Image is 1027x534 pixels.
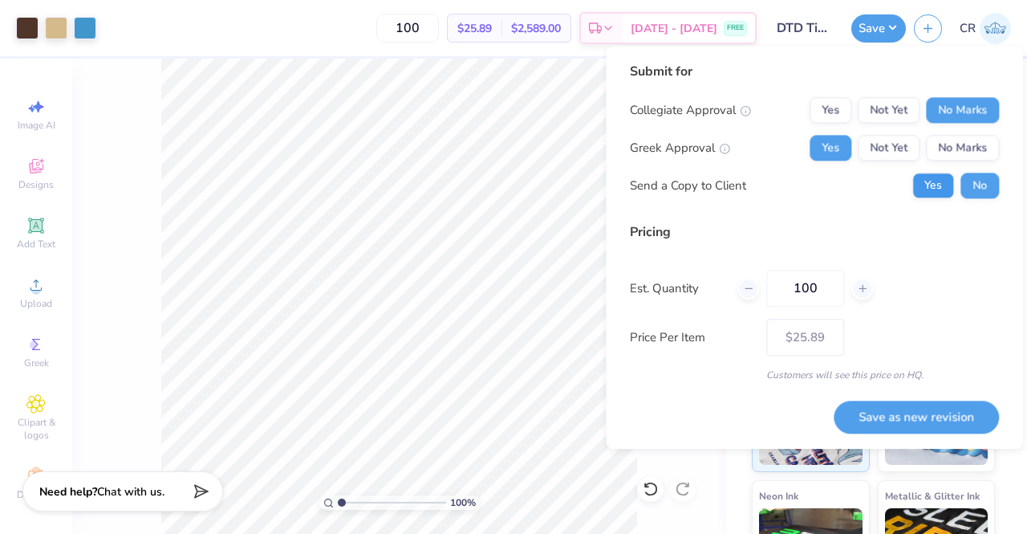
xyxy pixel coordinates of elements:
div: Collegiate Approval [630,101,751,120]
button: No Marks [926,97,999,123]
button: No [960,173,999,198]
input: – – [766,270,844,307]
div: Customers will see this price on HQ. [630,368,999,382]
div: Greek Approval [630,139,730,157]
span: 100 % [450,495,476,510]
div: Submit for [630,62,999,81]
label: Price Per Item [630,328,754,347]
button: Save as new revision [834,401,999,434]
button: Save [851,14,906,43]
span: Upload [20,297,52,310]
input: Untitled Design [765,12,843,44]
span: Chat with us. [97,484,164,499]
img: Conner Roberts [980,13,1011,44]
span: Decorate [17,488,55,501]
button: Yes [810,135,851,161]
button: Not Yet [858,135,919,161]
button: Not Yet [858,97,919,123]
span: Greek [24,357,49,369]
span: $2,589.00 [511,20,561,37]
span: Neon Ink [759,487,798,504]
button: Yes [810,97,851,123]
span: FREE [727,22,744,34]
button: No Marks [926,135,999,161]
span: Clipart & logos [8,416,64,442]
div: Send a Copy to Client [630,177,746,195]
input: – – [376,14,439,43]
button: Yes [912,173,954,198]
span: [DATE] - [DATE] [631,20,717,37]
label: Est. Quantity [630,279,725,298]
span: Add Text [17,238,55,251]
span: $25.89 [457,20,492,37]
span: Designs [18,178,54,191]
a: CR [960,13,1011,44]
span: CR [960,19,976,38]
div: Pricing [630,222,999,242]
strong: Need help? [39,484,97,499]
span: Metallic & Glitter Ink [885,487,980,504]
span: Image AI [18,119,55,132]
